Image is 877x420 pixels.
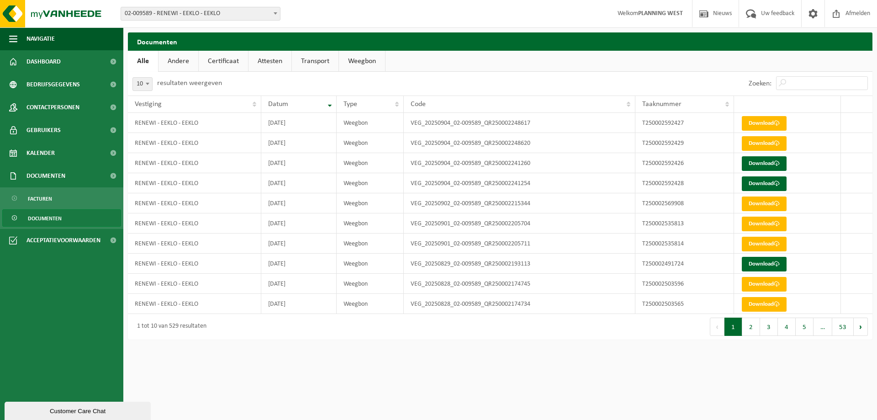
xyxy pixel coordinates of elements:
[404,133,635,153] td: VEG_20250904_02-009589_QR250002248620
[261,254,337,274] td: [DATE]
[158,51,198,72] a: Andere
[28,210,62,227] span: Documenten
[292,51,338,72] a: Transport
[404,113,635,133] td: VEG_20250904_02-009589_QR250002248617
[128,133,261,153] td: RENEWI - EEKLO - EEKLO
[26,73,80,96] span: Bedrijfsgegevens
[337,274,404,294] td: Weegbon
[337,193,404,213] td: Weegbon
[26,229,100,252] span: Acceptatievoorwaarden
[261,153,337,173] td: [DATE]
[5,400,153,420] iframe: chat widget
[832,318,854,336] button: 53
[337,153,404,173] td: Weegbon
[778,318,796,336] button: 4
[26,165,65,187] span: Documenten
[337,113,404,133] td: Weegbon
[26,27,55,50] span: Navigatie
[128,274,261,294] td: RENEWI - EEKLO - EEKLO
[26,119,61,142] span: Gebruikers
[261,294,337,314] td: [DATE]
[128,193,261,213] td: RENEWI - EEKLO - EEKLO
[199,51,248,72] a: Certificaat
[742,136,787,151] a: Download
[261,274,337,294] td: [DATE]
[796,318,814,336] button: 5
[268,101,288,108] span: Datum
[28,190,52,207] span: Facturen
[121,7,280,20] span: 02-009589 - RENEWI - EEKLO - EEKLO
[261,193,337,213] td: [DATE]
[261,213,337,234] td: [DATE]
[742,318,760,336] button: 2
[635,234,734,254] td: T250002535814
[261,133,337,153] td: [DATE]
[742,277,787,292] a: Download
[404,213,635,234] td: VEG_20250901_02-009589_QR250002205704
[337,213,404,234] td: Weegbon
[128,234,261,254] td: RENEWI - EEKLO - EEKLO
[26,50,61,73] span: Dashboard
[26,142,55,165] span: Kalender
[854,318,868,336] button: Next
[635,254,734,274] td: T250002491724
[635,153,734,173] td: T250002592426
[404,254,635,274] td: VEG_20250829_02-009589_QR250002193113
[742,297,787,312] a: Download
[135,101,162,108] span: Vestiging
[404,294,635,314] td: VEG_20250828_02-009589_QR250002174734
[337,173,404,193] td: Weegbon
[404,234,635,254] td: VEG_20250901_02-009589_QR250002205711
[337,133,404,153] td: Weegbon
[26,96,79,119] span: Contactpersonen
[157,80,222,87] label: resultaten weergeven
[411,101,426,108] span: Code
[261,113,337,133] td: [DATE]
[742,217,787,231] a: Download
[635,274,734,294] td: T250002503596
[404,153,635,173] td: VEG_20250904_02-009589_QR250002241260
[404,173,635,193] td: VEG_20250904_02-009589_QR250002241254
[635,213,734,234] td: T250002535813
[638,10,683,17] strong: PLANNING WEST
[261,234,337,254] td: [DATE]
[128,173,261,193] td: RENEWI - EEKLO - EEKLO
[642,101,682,108] span: Taaknummer
[132,77,153,91] span: 10
[128,51,158,72] a: Alle
[128,294,261,314] td: RENEWI - EEKLO - EEKLO
[248,51,291,72] a: Attesten
[2,209,121,227] a: Documenten
[337,254,404,274] td: Weegbon
[128,254,261,274] td: RENEWI - EEKLO - EEKLO
[128,113,261,133] td: RENEWI - EEKLO - EEKLO
[343,101,357,108] span: Type
[128,32,872,50] h2: Documenten
[742,257,787,271] a: Download
[128,153,261,173] td: RENEWI - EEKLO - EEKLO
[121,7,280,21] span: 02-009589 - RENEWI - EEKLO - EEKLO
[337,234,404,254] td: Weegbon
[132,319,206,335] div: 1 tot 10 van 529 resultaten
[339,51,385,72] a: Weegbon
[635,133,734,153] td: T250002592429
[635,294,734,314] td: T250002503565
[261,173,337,193] td: [DATE]
[635,173,734,193] td: T250002592428
[724,318,742,336] button: 1
[742,116,787,131] a: Download
[742,237,787,251] a: Download
[404,193,635,213] td: VEG_20250902_02-009589_QR250002215344
[742,156,787,171] a: Download
[742,197,787,211] a: Download
[128,213,261,234] td: RENEWI - EEKLO - EEKLO
[635,193,734,213] td: T250002569908
[337,294,404,314] td: Weegbon
[814,318,832,336] span: …
[2,190,121,207] a: Facturen
[710,318,724,336] button: Previous
[742,176,787,191] a: Download
[635,113,734,133] td: T250002592427
[749,80,771,87] label: Zoeken:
